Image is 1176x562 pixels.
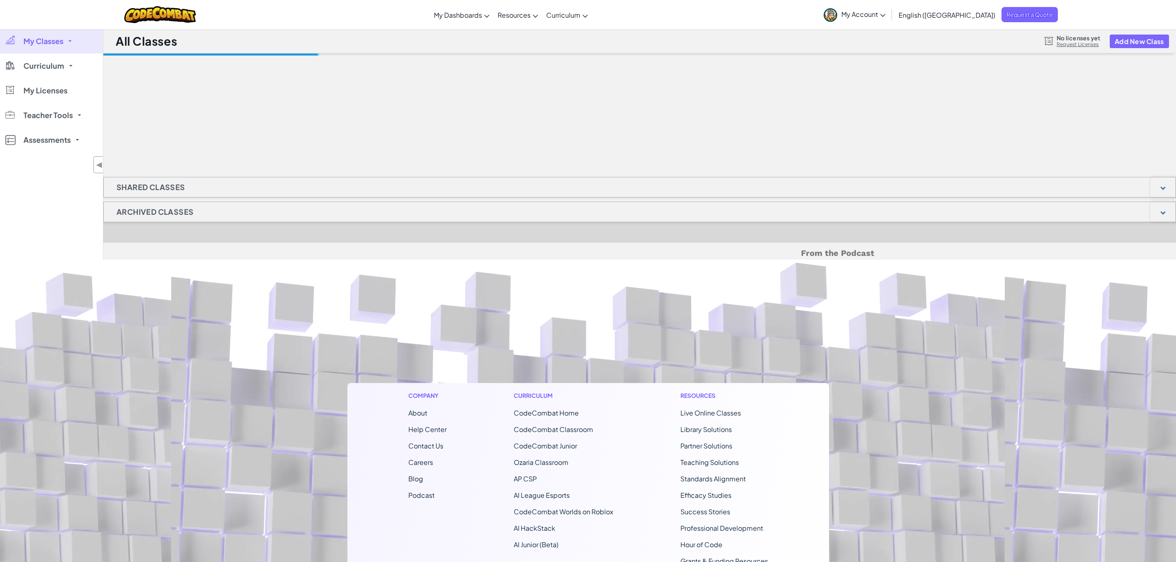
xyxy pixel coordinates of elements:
[546,11,580,19] span: Curriculum
[1110,35,1169,48] button: Add New Class
[680,409,741,417] a: Live Online Classes
[408,409,427,417] a: About
[23,87,68,94] span: My Licenses
[514,474,537,483] a: AP CSP
[820,2,890,28] a: My Account
[1057,41,1100,48] a: Request Licenses
[514,441,577,450] a: CodeCombat Junior
[23,111,73,119] span: Teacher Tools
[514,391,613,400] h1: Curriculum
[408,474,423,483] a: Blog
[514,425,593,434] a: CodeCombat Classroom
[824,8,837,22] img: avatar
[514,540,559,549] a: AI Junior (Beta)
[514,524,555,532] a: AI HackStack
[514,507,613,516] a: CodeCombat Worlds on Roblox
[498,11,531,19] span: Resources
[680,540,722,549] a: Hour of Code
[680,507,730,516] a: Success Stories
[514,491,570,499] a: AI League Esports
[894,4,999,26] a: English ([GEOGRAPHIC_DATA])
[104,202,206,222] h1: Archived Classes
[434,11,482,19] span: My Dashboards
[23,37,63,45] span: My Classes
[430,4,494,26] a: My Dashboards
[23,62,64,70] span: Curriculum
[408,458,433,467] a: Careers
[405,247,874,260] h5: From the Podcast
[680,491,731,499] a: Efficacy Studies
[542,4,592,26] a: Curriculum
[494,4,542,26] a: Resources
[408,425,447,434] a: Help Center
[680,425,732,434] a: Library Solutions
[680,524,763,532] a: Professional Development
[408,491,435,499] a: Podcast
[680,441,732,450] a: Partner Solutions
[1001,7,1058,22] a: Request a Quote
[124,6,196,23] img: CodeCombat logo
[680,391,768,400] h1: Resources
[408,441,443,450] span: Contact Us
[116,33,177,49] h1: All Classes
[96,159,103,171] span: ◀
[514,458,568,467] a: Ozaria Classroom
[680,474,746,483] a: Standards Alignment
[1057,35,1100,41] span: No licenses yet
[680,458,739,467] a: Teaching Solutions
[899,11,995,19] span: English ([GEOGRAPHIC_DATA])
[23,136,71,144] span: Assessments
[408,391,447,400] h1: Company
[841,10,885,19] span: My Account
[514,409,579,417] span: CodeCombat Home
[104,177,198,197] h1: Shared Classes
